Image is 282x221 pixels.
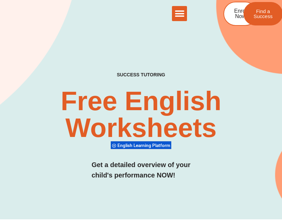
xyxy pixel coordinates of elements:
span: English Learning Platform [117,143,172,148]
div: Menu Toggle [172,6,187,21]
h4: SUCCESS TUTORING​ [103,72,179,78]
span: Enrol Now [234,8,247,19]
h2: Free English Worksheets​ [57,88,225,141]
span: Find a Success [254,9,273,19]
div: English Learning Platform [111,141,171,149]
a: Enrol Now [223,2,257,26]
h3: Get a detailed overview of your child's performance NOW! [92,160,191,180]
